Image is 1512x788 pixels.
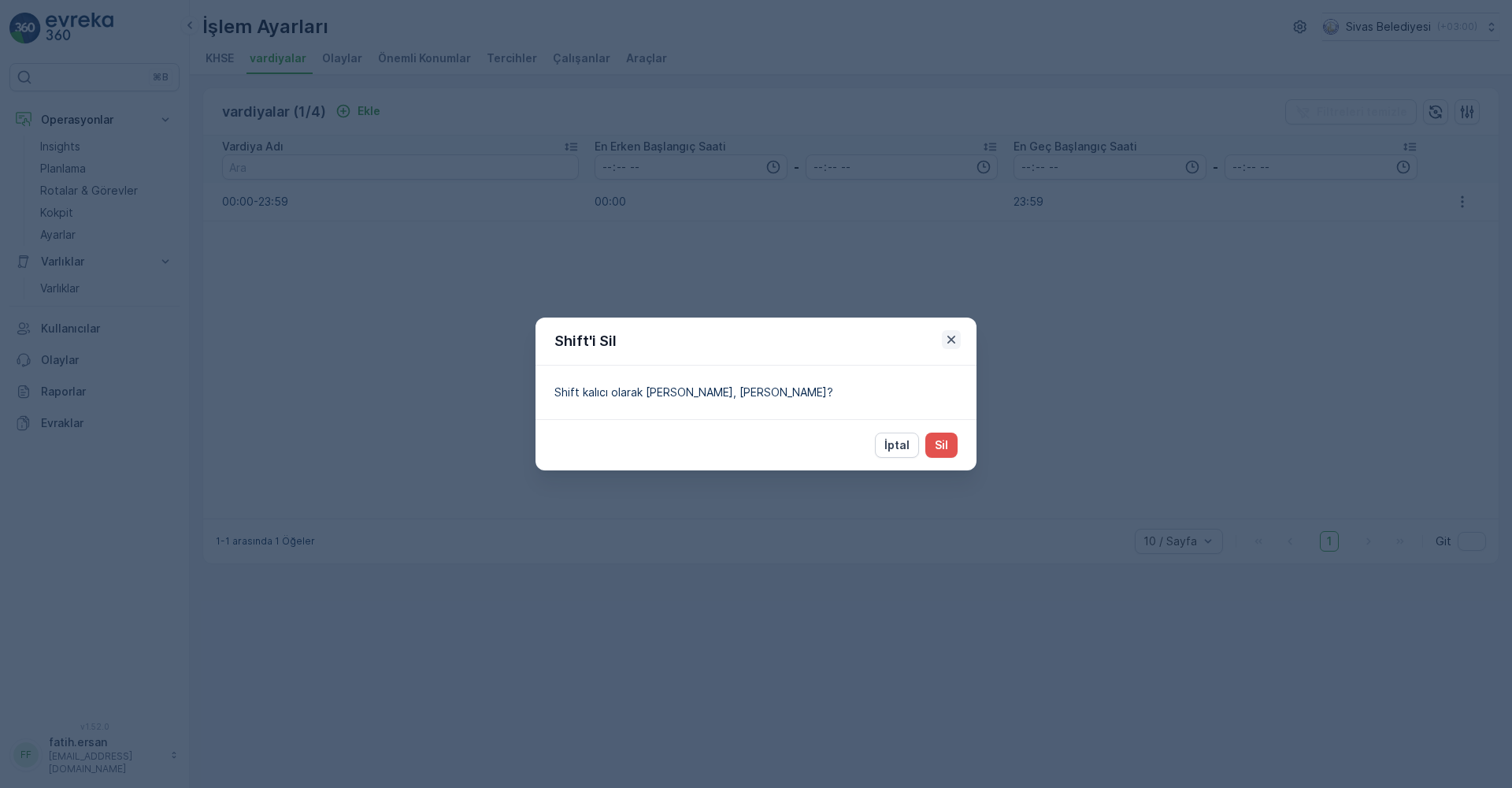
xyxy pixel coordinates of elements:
[884,437,910,453] p: İptal
[925,433,958,458] button: Sil
[554,330,617,352] p: Shift'i Sil
[935,437,948,453] p: Sil
[875,433,919,458] button: İptal
[554,385,958,400] p: Shift kalıcı olarak [PERSON_NAME], [PERSON_NAME]?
